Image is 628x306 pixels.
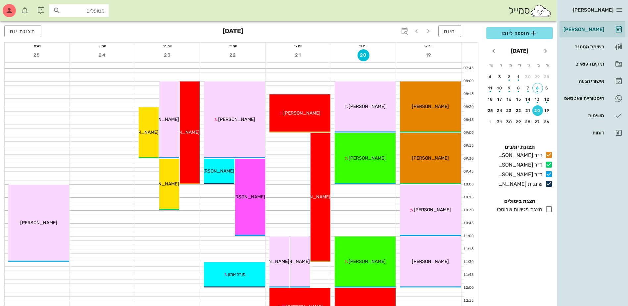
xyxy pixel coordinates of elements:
[495,83,505,93] button: 10
[504,83,514,93] button: 9
[228,194,265,200] span: [PERSON_NAME]
[461,104,475,110] div: 08:30
[532,72,543,82] button: 29
[412,155,449,161] span: [PERSON_NAME]
[532,105,543,116] button: 20
[461,130,475,136] div: 09:00
[504,108,514,113] div: 23
[533,86,543,90] div: 6
[292,52,304,58] span: 21
[542,97,552,102] div: 12
[197,168,234,174] span: [PERSON_NAME]
[559,39,625,55] a: רשימת המתנה
[31,52,43,58] span: 25
[532,94,543,105] button: 13
[508,44,531,58] button: [DATE]
[461,285,475,291] div: 12:00
[485,97,496,102] div: 18
[504,120,514,124] div: 30
[10,28,36,34] span: תצוגת יום
[461,156,475,162] div: 09:30
[486,27,553,39] button: הוספה ליומן
[492,29,548,37] span: הוספה ליומן
[523,75,533,79] div: 30
[562,44,604,49] div: רשימת המתנה
[461,259,475,265] div: 11:30
[485,75,496,79] div: 4
[504,75,514,79] div: 2
[495,75,505,79] div: 3
[96,49,108,61] button: 24
[495,108,505,113] div: 24
[496,60,505,71] th: ו׳
[485,94,496,105] button: 18
[495,97,505,102] div: 17
[488,45,500,57] button: חודש הבא
[513,94,524,105] button: 15
[515,60,524,71] th: ד׳
[273,259,310,264] span: [PERSON_NAME]
[542,105,552,116] button: 19
[523,83,533,93] button: 7
[523,72,533,82] button: 30
[513,83,524,93] button: 8
[494,206,542,214] div: הצגת פגישות שבוטלו
[532,97,543,102] div: 13
[349,259,386,264] span: [PERSON_NAME]
[542,94,552,105] button: 12
[461,66,475,71] div: 07:45
[349,104,386,109] span: [PERSON_NAME]
[506,60,514,71] th: ה׳
[532,120,543,124] div: 27
[358,49,369,61] button: 20
[523,105,533,116] button: 21
[542,86,552,90] div: 5
[162,52,173,58] span: 23
[461,208,475,213] div: 10:30
[414,207,451,213] span: [PERSON_NAME]
[396,43,461,49] div: יום א׳
[412,104,449,109] span: [PERSON_NAME]
[495,94,505,105] button: 17
[485,72,496,82] button: 4
[559,108,625,124] a: משימות
[461,246,475,252] div: 11:15
[496,180,542,188] div: שיננית [PERSON_NAME]
[495,72,505,82] button: 3
[461,233,475,239] div: 11:00
[358,52,369,58] span: 20
[562,113,604,118] div: משימות
[461,169,475,175] div: 09:45
[444,28,456,34] span: היום
[495,120,505,124] div: 31
[423,52,435,58] span: 19
[218,117,255,122] span: [PERSON_NAME]
[562,61,604,67] div: תיקים רפואיים
[534,60,543,71] th: ב׳
[496,171,542,178] div: ד״ר [PERSON_NAME]
[4,25,41,37] button: תצוגת יום
[200,43,265,49] div: יום ד׳
[559,90,625,106] a: היסטוריית וואטסאפ
[487,60,496,71] th: ש׳
[523,86,533,90] div: 7
[542,75,552,79] div: 28
[523,108,533,113] div: 21
[485,108,496,113] div: 25
[20,5,24,9] span: תג
[540,45,552,57] button: חודש שעבר
[513,72,524,82] button: 1
[5,43,70,49] div: שבת
[542,108,552,113] div: 19
[559,125,625,141] a: דוחות
[486,143,553,151] h4: תצוגת יומנים
[461,143,475,149] div: 09:15
[423,49,435,61] button: 19
[485,117,496,127] button: 1
[461,195,475,200] div: 10:15
[513,86,524,90] div: 8
[163,129,200,135] span: [PERSON_NAME]
[495,86,505,90] div: 10
[461,78,475,84] div: 08:00
[461,272,475,278] div: 11:45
